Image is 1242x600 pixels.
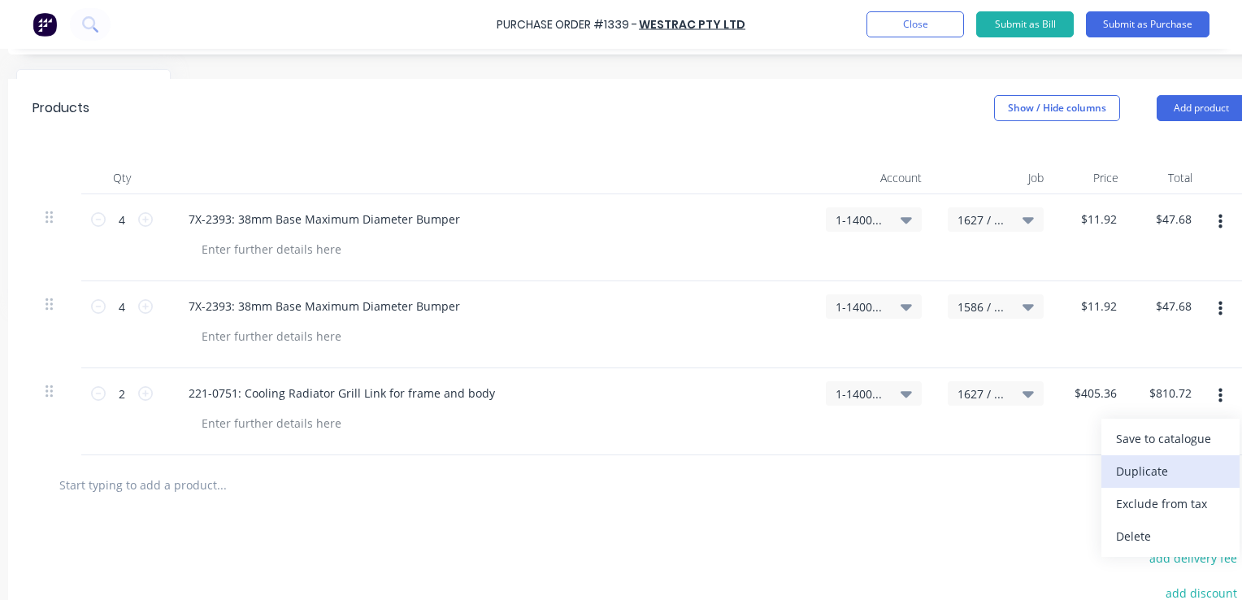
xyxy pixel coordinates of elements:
[176,381,508,405] div: 221-0751: Cooling Radiator Grill Link for frame and body
[33,98,89,118] div: Products
[497,16,637,33] div: Purchase Order #1339 -
[1101,520,1240,553] button: Delete
[836,211,884,228] span: 1-1400 / Work in Progress
[866,11,964,37] button: Close
[836,298,884,315] span: 1-1400 / Work in Progress
[1086,11,1209,37] button: Submit as Purchase
[1057,162,1131,194] div: Price
[958,211,1006,228] span: 1627 / W/Trac-794-[GEOGRAPHIC_DATA]-T12
[59,468,384,501] input: Start typing to add a product...
[1101,423,1240,455] button: Save to catalogue
[935,162,1057,194] div: Job
[976,11,1074,37] button: Submit as Bill
[1101,455,1240,488] button: Duplicate
[994,95,1120,121] button: Show / Hide columns
[176,207,473,231] div: 7X-2393: 38mm Base Maximum Diameter Bumper
[958,298,1006,315] span: 1586 / W/Trac-794-[GEOGRAPHIC_DATA]-T11
[1101,488,1240,520] button: Exclude from tax
[836,385,884,402] span: 1-1400 / Work in Progress
[639,16,745,33] a: WesTrac Pty Ltd
[81,162,163,194] div: Qty
[33,12,57,37] img: Factory
[176,294,473,318] div: 7X-2393: 38mm Base Maximum Diameter Bumper
[813,162,935,194] div: Account
[958,385,1006,402] span: 1627 / W/Trac-794-[GEOGRAPHIC_DATA]-T12
[1131,162,1206,194] div: Total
